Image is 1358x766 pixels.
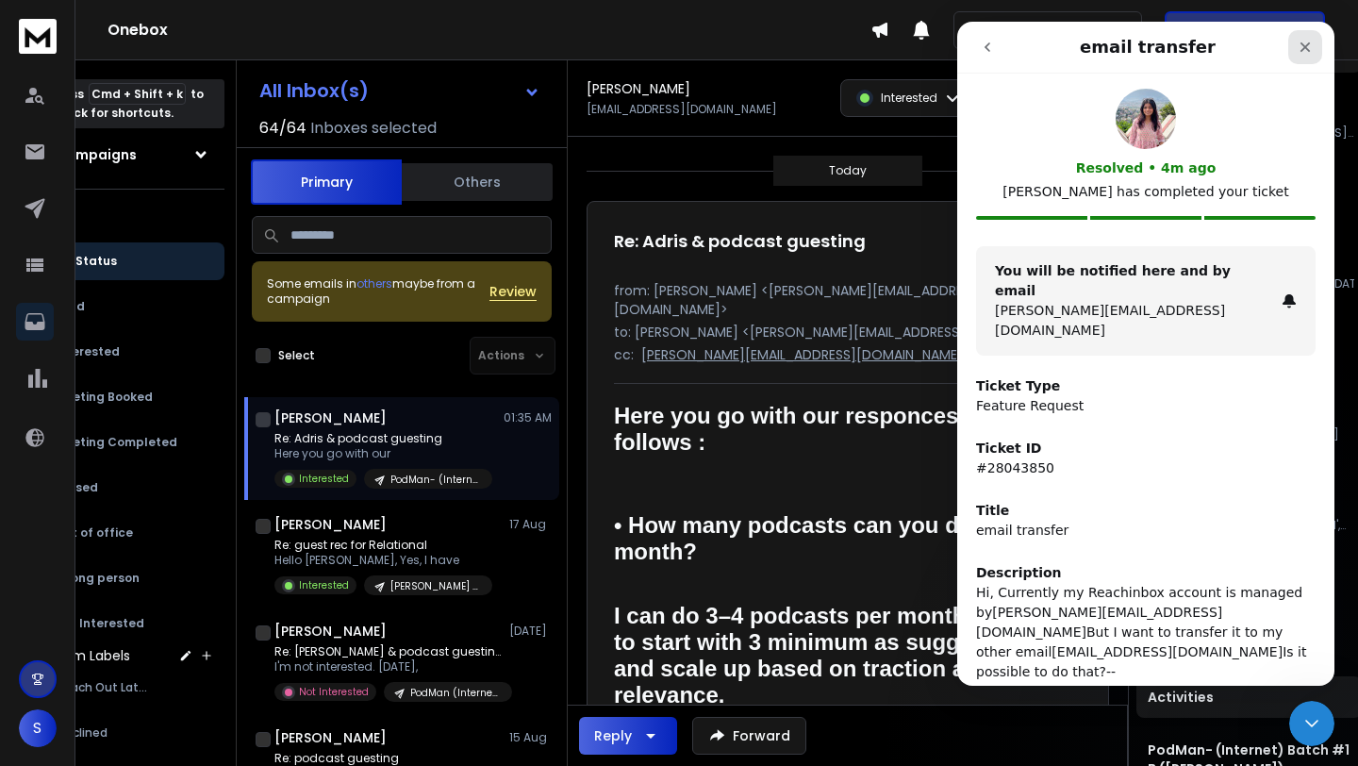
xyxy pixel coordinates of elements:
button: Review [489,282,537,301]
p: Here you go with our [274,446,492,461]
button: Reply [579,717,677,755]
p: Get Free Credits [1204,21,1312,40]
h3: Inboxes selected [310,117,437,140]
p: Meeting Completed [55,435,177,450]
h1: [PERSON_NAME] [274,515,387,534]
p: Re: [PERSON_NAME] & podcast guesting [274,644,501,659]
button: S [19,709,57,747]
p: Press to check for shortcuts. [51,85,204,123]
iframe: Intercom live chat [957,22,1334,686]
a: [PERSON_NAME][EMAIL_ADDRESS][DOMAIN_NAME] [19,583,265,618]
button: Out of office [21,514,224,552]
p: PodMan (Internet) Batch #2 B ([PERSON_NAME]) [410,686,501,700]
p: [EMAIL_ADDRESS][DOMAIN_NAME] [587,102,777,117]
p: [DATE] [509,624,552,639]
div: Some emails in maybe from a campaign [267,276,489,307]
p: cc: [614,345,634,364]
h1: All Campaigns [36,145,137,164]
p: Interested [55,344,120,359]
h3: Custom Labels [32,646,130,665]
button: Meeting Booked [21,378,224,416]
h1: [PERSON_NAME] [274,728,387,747]
p: My Workspace [966,21,1075,40]
p: Hello [PERSON_NAME], Yes, I have [274,553,492,568]
h1: Onebox [108,19,870,42]
button: Reach Out Later [21,669,224,707]
span: Here you go with our responces as follows : [614,403,996,455]
p: [PERSON_NAME][EMAIL_ADDRESS][DOMAIN_NAME] [641,345,963,364]
p: 15 Aug [509,730,552,745]
span: 64 / 64 [259,117,306,140]
button: Primary [251,159,402,205]
p: Wrong person [55,571,140,586]
h1: [PERSON_NAME] [274,622,387,641]
span: Reach Out Later [57,680,149,695]
h1: All Inbox(s) [259,81,369,100]
p: Not Interested [299,685,369,699]
button: Wrong person [21,559,224,597]
button: Interested [21,333,224,371]
p: Re: guest rec for Relational [274,538,492,553]
button: Others [402,161,553,203]
span: others [356,275,392,291]
button: All Campaigns [21,136,224,174]
button: All Status [21,242,224,280]
img: logo [19,19,57,54]
p: Meeting Booked [55,390,153,405]
p: 01:35 AM [504,410,552,425]
p: Interested [299,472,349,486]
iframe: Intercom live chat [1289,701,1334,746]
button: Closed [21,469,224,507]
label: Select [278,348,315,363]
span: Declined [57,725,108,741]
h1: [PERSON_NAME] [274,408,387,427]
span: Cmd + Shift + k [89,83,186,105]
button: Meeting Completed [21,424,224,461]
p: Out of office [55,525,133,541]
p: from: [PERSON_NAME] <[PERSON_NAME][EMAIL_ADDRESS][DOMAIN_NAME]> [614,281,1082,319]
div: Reply [594,726,632,745]
button: Get Free Credits [1165,11,1325,49]
p: Re: Adris & podcast guesting [274,431,492,446]
button: All Inbox(s) [244,72,555,109]
p: [PERSON_NAME] (mental health- Batch #1) [390,579,481,593]
span: • How many podcasts can you do per month? [614,512,1020,564]
p: I'm not interested. [DATE], [274,659,501,674]
p: Not Interested [55,616,144,631]
a: [EMAIL_ADDRESS][DOMAIN_NAME] [94,623,325,638]
p: Closed [55,480,98,495]
p: Today [829,163,867,178]
p: All Status [57,254,117,269]
p: PodMan- (Internet) Batch #1 B ([PERSON_NAME]) [390,473,481,487]
h1: [PERSON_NAME] [587,79,690,98]
p: 17 Aug [509,517,552,532]
div: Hi, Currently my Reachinbox account is managed by But I want to transfer it to my other email Is ... [19,561,358,700]
button: Not Interested [21,605,224,642]
button: Declined [21,714,224,752]
button: Lead [21,288,224,325]
h3: Filters [21,205,224,231]
p: Interested [299,578,349,592]
button: Forward [692,717,806,755]
h1: Re: Adris & podcast guesting [614,228,866,255]
p: Interested [881,91,937,106]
